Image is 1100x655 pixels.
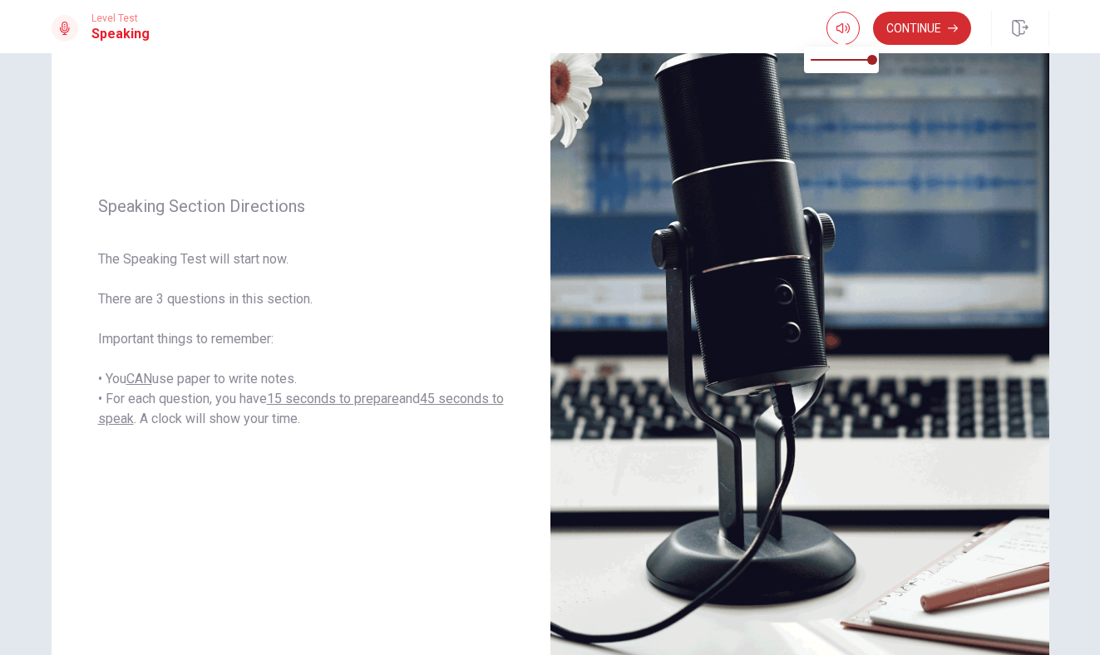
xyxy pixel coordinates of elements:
[126,371,152,387] u: CAN
[267,391,399,406] u: 15 seconds to prepare
[91,24,150,44] h1: Speaking
[873,12,971,45] button: Continue
[98,196,504,216] span: Speaking Section Directions
[91,12,150,24] span: Level Test
[98,249,504,429] span: The Speaking Test will start now. There are 3 questions in this section. Important things to reme...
